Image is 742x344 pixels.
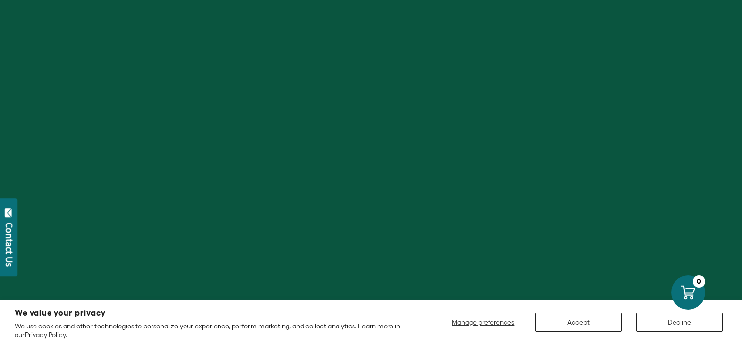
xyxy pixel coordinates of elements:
div: Contact Us [4,223,14,267]
span: Manage preferences [452,318,514,326]
p: We use cookies and other technologies to personalize your experience, perform marketing, and coll... [15,322,410,339]
h2: We value your privacy [15,309,410,317]
button: Manage preferences [446,313,521,332]
button: Accept [535,313,622,332]
button: Decline [636,313,723,332]
a: Privacy Policy. [25,331,67,339]
div: 0 [693,275,705,288]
